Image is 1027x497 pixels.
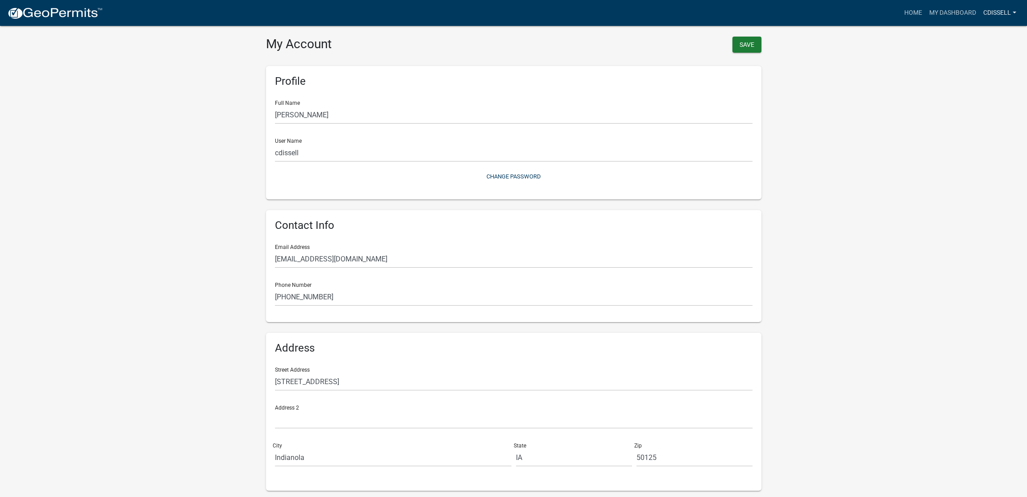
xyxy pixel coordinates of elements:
[275,342,753,355] h6: Address
[980,4,1020,21] a: cdissell
[266,37,507,52] h3: My Account
[732,37,761,53] button: Save
[901,4,926,21] a: Home
[275,75,753,88] h6: Profile
[926,4,980,21] a: My Dashboard
[275,169,753,184] button: Change Password
[275,219,753,232] h6: Contact Info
